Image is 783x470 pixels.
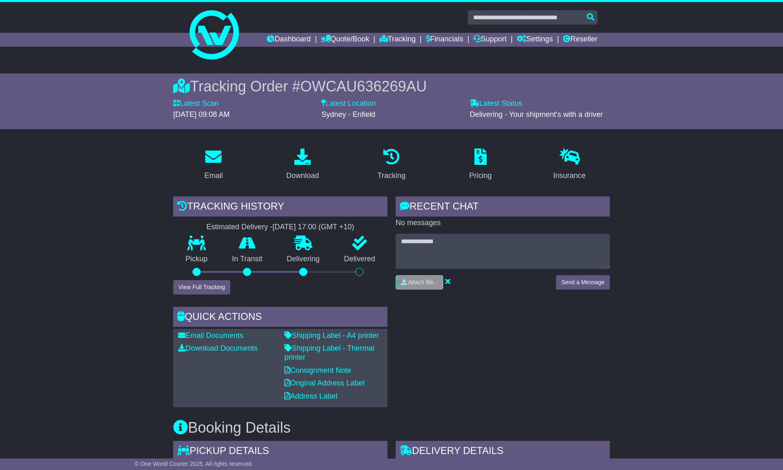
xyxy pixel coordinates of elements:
[548,146,591,184] a: Insurance
[556,275,610,290] button: Send a Message
[426,33,463,47] a: Financials
[380,33,416,47] a: Tracking
[332,255,388,264] p: Delivered
[173,110,230,119] span: [DATE] 09:08 AM
[135,461,253,467] span: © One World Courier 2025. All rights reserved.
[173,223,387,232] div: Estimated Delivery -
[284,344,374,361] a: Shipping Label - Thermal printer
[173,196,387,219] div: Tracking history
[173,78,610,95] div: Tracking Order #
[284,379,364,387] a: Original Address Label
[517,33,553,47] a: Settings
[473,33,506,47] a: Support
[173,255,220,264] p: Pickup
[178,331,243,340] a: Email Documents
[173,280,230,294] button: View Full Tracking
[553,170,586,181] div: Insurance
[372,146,411,184] a: Tracking
[173,441,387,463] div: Pickup Details
[378,170,405,181] div: Tracking
[267,33,311,47] a: Dashboard
[470,99,522,108] label: Latest Status
[173,307,387,329] div: Quick Actions
[321,110,375,119] span: Sydney - Enfield
[286,170,319,181] div: Download
[199,146,228,184] a: Email
[464,146,497,184] a: Pricing
[178,344,258,352] a: Download Documents
[300,78,427,95] span: OWCAU636269AU
[396,196,610,219] div: RECENT CHAT
[470,110,603,119] span: Delivering - Your shipment's with a driver
[396,219,610,228] p: No messages
[275,255,332,264] p: Delivering
[563,33,598,47] a: Reseller
[220,255,275,264] p: In Transit
[173,420,610,436] h3: Booking Details
[173,99,219,108] label: Latest Scan
[284,366,351,374] a: Consignment Note
[469,170,492,181] div: Pricing
[321,99,375,108] label: Latest Location
[396,441,610,463] div: Delivery Details
[284,392,337,400] a: Address Label
[204,170,223,181] div: Email
[284,331,379,340] a: Shipping Label - A4 printer
[272,223,354,232] div: [DATE] 17:00 (GMT +10)
[321,33,369,47] a: Quote/Book
[281,146,324,184] a: Download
